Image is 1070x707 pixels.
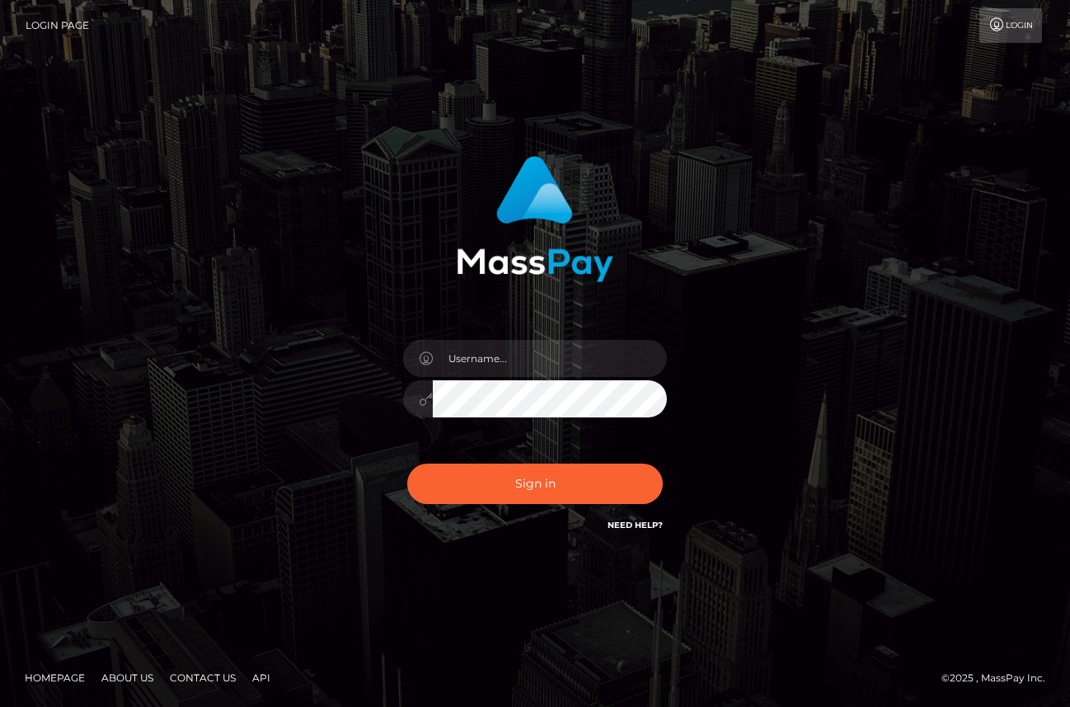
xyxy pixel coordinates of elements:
div: © 2025 , MassPay Inc. [941,669,1058,687]
input: Username... [433,340,667,377]
a: Login Page [26,8,89,43]
a: Contact Us [163,665,242,691]
a: API [246,665,277,691]
img: MassPay Login [457,156,613,282]
a: Homepage [18,665,92,691]
a: About Us [95,665,160,691]
a: Need Help? [608,520,663,530]
button: Sign in [407,464,663,504]
a: Login [979,8,1042,43]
